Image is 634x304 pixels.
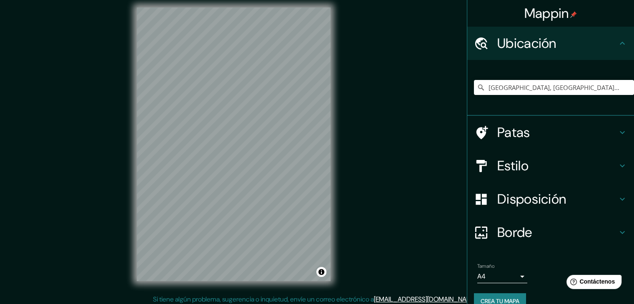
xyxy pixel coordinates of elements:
[137,7,331,281] canvas: Mapa
[497,157,529,174] font: Estilo
[497,224,532,241] font: Borde
[477,272,486,281] font: A4
[374,295,477,304] a: [EMAIL_ADDRESS][DOMAIN_NAME]
[153,295,374,304] font: Si tiene algún problema, sugerencia o inquietud, envíe un correo electrónico a
[474,80,634,95] input: Elige tu ciudad o zona
[467,216,634,249] div: Borde
[560,272,625,295] iframe: Lanzador de widgets de ayuda
[524,5,569,22] font: Mappin
[467,149,634,182] div: Estilo
[477,270,527,283] div: A4
[477,263,494,269] font: Tamaño
[497,124,530,141] font: Patas
[467,182,634,216] div: Disposición
[467,116,634,149] div: Patas
[497,190,566,208] font: Disposición
[570,11,577,18] img: pin-icon.png
[497,35,556,52] font: Ubicación
[467,27,634,60] div: Ubicación
[316,267,326,277] button: Activar o desactivar atribución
